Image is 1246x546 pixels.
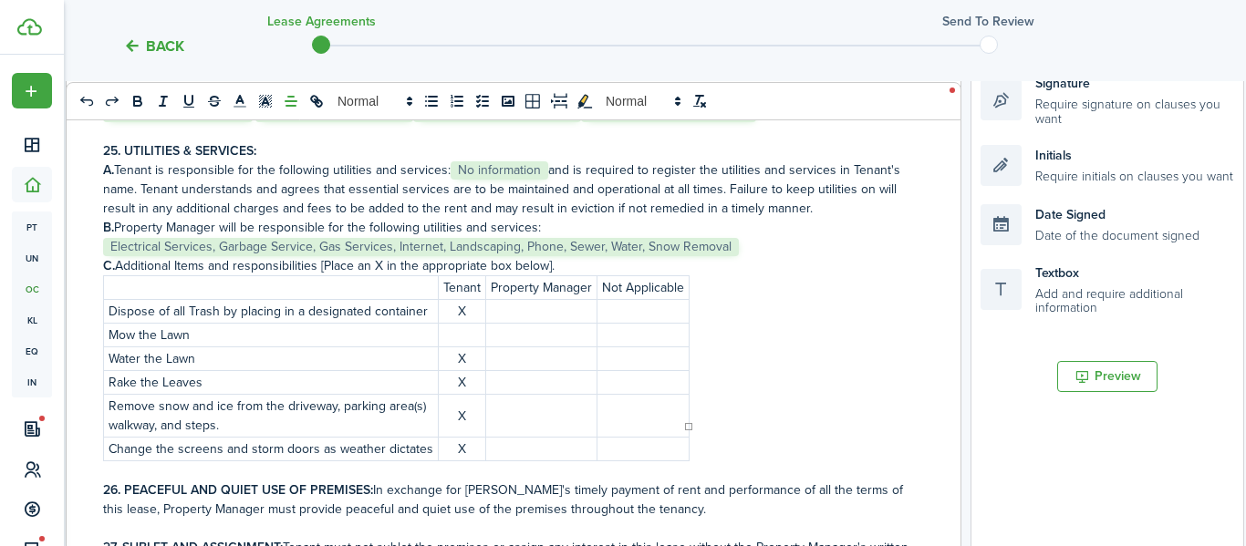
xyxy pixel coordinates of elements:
[304,90,329,112] button: link
[602,278,684,297] p: Not Applicable
[109,439,433,458] p: Change the screens and storm doors as weather dictates
[12,335,52,366] a: eq
[109,373,433,392] p: Rake the Leaves
[443,407,481,426] p: X
[443,302,481,321] p: X
[103,160,910,218] p: Tenant is responsible for the following utilities and services: and is required to register the u...
[546,90,572,112] button: pageBreak
[470,90,495,112] button: list: check
[109,416,433,435] p: walkway, and steps.
[99,90,125,112] button: redo: redo
[444,90,470,112] button: list: ordered
[443,373,481,392] p: X
[125,90,151,112] button: bold
[74,90,99,112] button: undo: undo
[109,397,433,416] p: Remove snow and ice from the driveway, parking area(s)
[103,218,114,237] strong: B.
[942,12,1034,31] h3: Send to review
[419,90,444,112] button: list: bullet
[103,256,910,275] p: Additional Items and responsibilities [Place an X in the appropriate box below].
[103,218,910,256] p: Property Manager will be responsible for the following utilities and services:
[12,273,52,304] a: oc
[103,160,114,180] strong: A.
[17,18,42,36] img: TenantCloud
[123,36,184,56] button: Back
[12,242,52,273] a: un
[521,90,546,112] button: table-better
[572,90,597,112] button: toggleMarkYellow: markYellow
[443,278,481,297] p: Tenant
[687,90,712,112] button: clean
[12,73,52,108] button: Open menu
[495,90,521,112] button: image
[12,366,52,397] a: in
[109,325,433,345] p: Mow the Lawn
[443,349,481,368] p: X
[451,161,548,180] span: No information
[103,141,256,160] strong: 25. UTILITIES & SERVICES:
[1057,361,1158,392] button: Preview
[491,278,592,297] p: Property Manager
[443,439,481,458] p: X
[12,304,52,335] a: kl
[202,90,227,112] button: strike
[103,238,739,256] span: Electrical Services, Garbage Service, Gas Services, Internet, Landscaping, Phone, Sewer, Water, S...
[103,256,115,275] strong: C.
[109,349,433,368] p: Water the Lawn
[176,90,202,112] button: underline
[151,90,176,112] button: italic
[267,12,376,31] h3: Lease Agreements
[103,480,373,500] strong: 26. PEACEFUL AND QUIET USE OF PREMISES:
[12,211,52,242] a: pt
[103,480,910,519] p: In exchange for [PERSON_NAME]'s timely payment of rent and performance of all the terms of this l...
[109,302,433,321] p: Dispose of all Trash by placing in a designated container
